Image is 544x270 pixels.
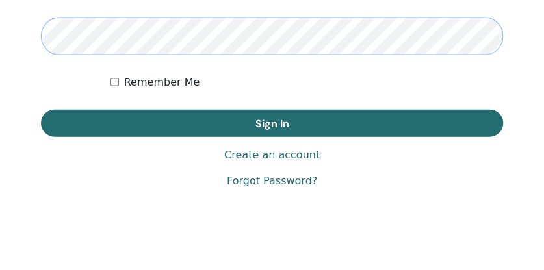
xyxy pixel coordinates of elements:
button: Sign In [41,110,503,137]
span: Sign In [255,117,289,130]
label: Remember Me [124,75,200,90]
a: Create an account [224,147,320,163]
div: Keep me authenticated indefinitely or until I manually logout [110,75,503,90]
a: Forgot Password? [227,173,317,189]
